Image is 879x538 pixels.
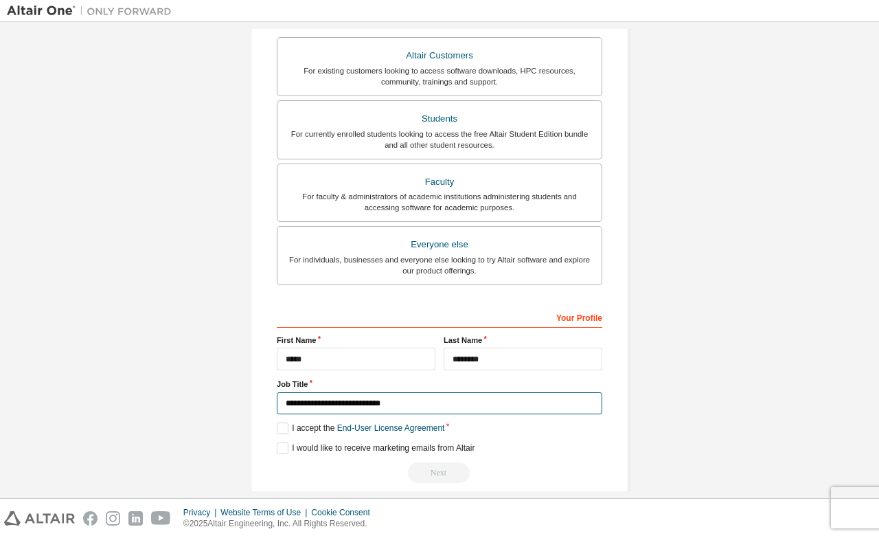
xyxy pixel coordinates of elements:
[277,423,444,434] label: I accept the
[286,128,593,150] div: For currently enrolled students looking to access the free Altair Student Edition bundle and all ...
[220,507,311,518] div: Website Terms of Use
[128,511,143,526] img: linkedin.svg
[286,46,593,65] div: Altair Customers
[337,423,445,433] a: End-User License Agreement
[183,507,220,518] div: Privacy
[83,511,98,526] img: facebook.svg
[7,4,179,18] img: Altair One
[277,335,435,346] label: First Name
[286,109,593,128] div: Students
[106,511,120,526] img: instagram.svg
[286,254,593,276] div: For individuals, businesses and everyone else looking to try Altair software and explore our prod...
[286,172,593,192] div: Faculty
[183,518,378,530] p: © 2025 Altair Engineering, Inc. All Rights Reserved.
[277,306,602,328] div: Your Profile
[311,507,378,518] div: Cookie Consent
[444,335,602,346] label: Last Name
[286,191,593,213] div: For faculty & administrators of academic institutions administering students and accessing softwa...
[151,511,171,526] img: youtube.svg
[277,379,602,390] label: Job Title
[4,511,75,526] img: altair_logo.svg
[286,235,593,254] div: Everyone else
[277,462,602,483] div: Read and acccept EULA to continue
[286,65,593,87] div: For existing customers looking to access software downloads, HPC resources, community, trainings ...
[277,442,475,454] label: I would like to receive marketing emails from Altair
